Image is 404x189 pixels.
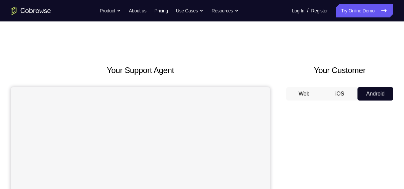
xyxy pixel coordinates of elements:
a: Pricing [154,4,168,17]
button: Product [100,4,121,17]
a: Log In [292,4,304,17]
a: Register [311,4,328,17]
h2: Your Support Agent [11,64,270,76]
a: About us [129,4,146,17]
button: Use Cases [176,4,204,17]
a: Go to the home page [11,7,51,15]
span: / [307,7,308,15]
button: iOS [322,87,358,101]
button: Android [357,87,393,101]
button: Web [286,87,322,101]
button: Resources [212,4,239,17]
h2: Your Customer [286,64,393,76]
a: Try Online Demo [336,4,393,17]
